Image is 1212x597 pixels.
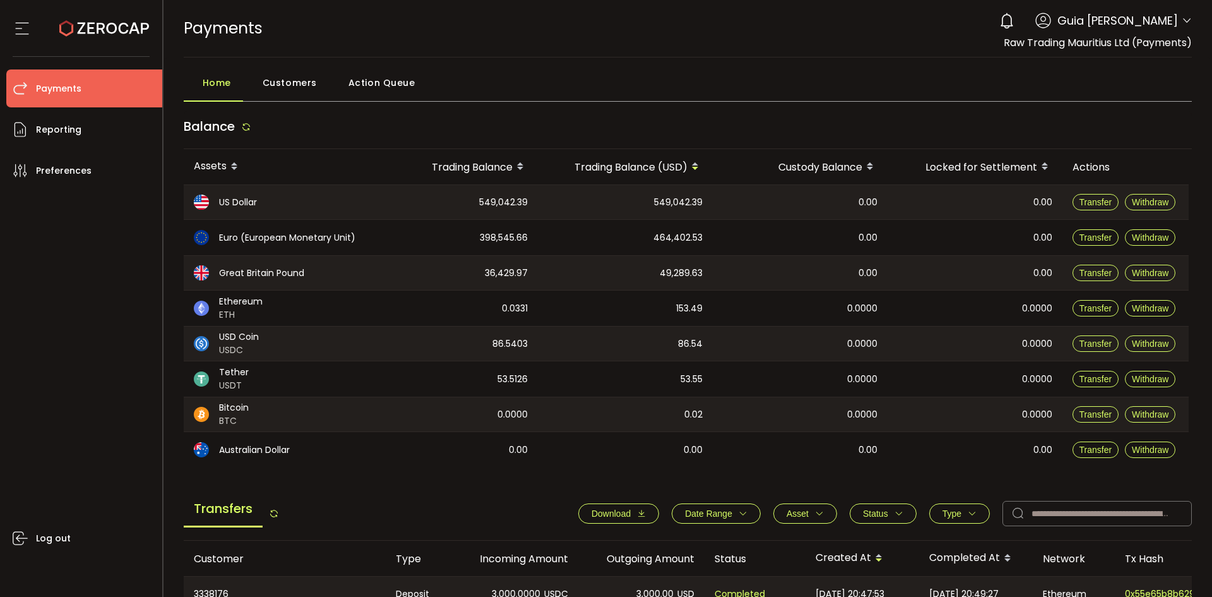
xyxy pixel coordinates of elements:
span: 0.00 [684,443,703,457]
span: 0.02 [684,407,703,422]
button: Transfer [1072,229,1119,246]
span: Transfers [184,491,263,528]
span: USDT [219,379,249,392]
div: Type [386,552,452,566]
span: Action Queue [348,70,415,95]
div: Completed At [919,548,1033,569]
img: usd_portfolio.svg [194,195,209,210]
button: Status [850,504,917,524]
span: 86.5403 [492,337,528,351]
div: Incoming Amount [452,552,578,566]
span: 36,429.97 [485,266,528,280]
span: 0.00 [1033,231,1052,245]
span: 464,402.53 [653,231,703,245]
span: Date Range [685,509,732,519]
img: usdt_portfolio.svg [194,371,209,387]
span: 0.0000 [1022,372,1052,387]
button: Transfer [1072,300,1119,317]
span: 0.0000 [1022,301,1052,316]
img: eth_portfolio.svg [194,301,209,316]
div: Status [704,552,805,566]
span: Payments [36,80,81,98]
span: 0.00 [1033,266,1052,280]
div: Created At [805,548,919,569]
div: Actions [1062,160,1189,174]
span: Withdraw [1132,374,1168,384]
button: Transfer [1072,265,1119,281]
span: Euro (European Monetary Unit) [219,231,355,244]
button: Transfer [1072,442,1119,458]
span: 153.49 [676,301,703,316]
div: Custody Balance [713,156,888,178]
span: 0.00 [509,443,528,457]
span: Raw Trading Mauritius Ltd (Payments) [1004,35,1192,50]
span: Preferences [36,162,92,180]
span: Type [942,509,961,519]
div: Outgoing Amount [578,552,704,566]
button: Date Range [672,504,761,524]
img: aud_portfolio.svg [194,442,209,457]
span: 0.0000 [1022,407,1052,422]
span: Status [863,509,888,519]
button: Withdraw [1125,265,1175,281]
div: Trading Balance (USD) [538,156,713,178]
button: Transfer [1072,406,1119,423]
iframe: Chat Widget [1065,461,1212,597]
span: Log out [36,529,71,548]
button: Transfer [1072,194,1119,210]
button: Asset [773,504,837,524]
span: Tether [219,366,249,379]
span: 0.0000 [1022,337,1052,351]
span: USDC [219,344,259,357]
div: Customer [184,552,386,566]
span: Guia [PERSON_NAME] [1057,12,1178,29]
button: Transfer [1072,335,1119,352]
span: Transfer [1079,303,1112,313]
button: Transfer [1072,371,1119,387]
span: 0.0000 [497,407,528,422]
span: 53.5126 [497,372,528,387]
span: 0.0000 [847,337,877,351]
span: Transfer [1079,445,1112,455]
button: Withdraw [1125,300,1175,317]
span: Transfer [1079,197,1112,207]
span: Great Britain Pound [219,267,304,280]
span: Customers [263,70,317,95]
button: Withdraw [1125,229,1175,246]
span: Payments [184,17,263,39]
span: Transfer [1079,268,1112,278]
div: Assets [184,156,379,178]
span: US Dollar [219,196,257,209]
span: 549,042.39 [479,195,528,210]
span: Withdraw [1132,303,1168,313]
span: Transfer [1079,374,1112,384]
span: ETH [219,308,263,322]
span: 0.0000 [847,407,877,422]
span: 0.00 [1033,195,1052,210]
span: 398,545.66 [480,231,528,245]
button: Type [929,504,990,524]
div: Network [1033,552,1115,566]
span: Withdraw [1132,232,1168,243]
span: Withdraw [1132,197,1168,207]
span: 0.00 [858,266,877,280]
img: btc_portfolio.svg [194,407,209,422]
span: 0.00 [858,443,877,457]
span: 0.0000 [847,301,877,316]
span: Reporting [36,121,81,139]
span: 0.0000 [847,372,877,387]
button: Withdraw [1125,194,1175,210]
span: BTC [219,414,249,428]
span: 549,042.39 [654,195,703,210]
span: 49,289.63 [660,266,703,280]
span: Withdraw [1132,409,1168,419]
button: Withdraw [1125,371,1175,387]
span: Home [203,70,231,95]
span: 0.00 [858,195,877,210]
span: Withdraw [1132,268,1168,278]
img: usdc_portfolio.svg [194,336,209,351]
img: eur_portfolio.svg [194,230,209,245]
div: Locked for Settlement [888,156,1062,178]
span: Transfer [1079,409,1112,419]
